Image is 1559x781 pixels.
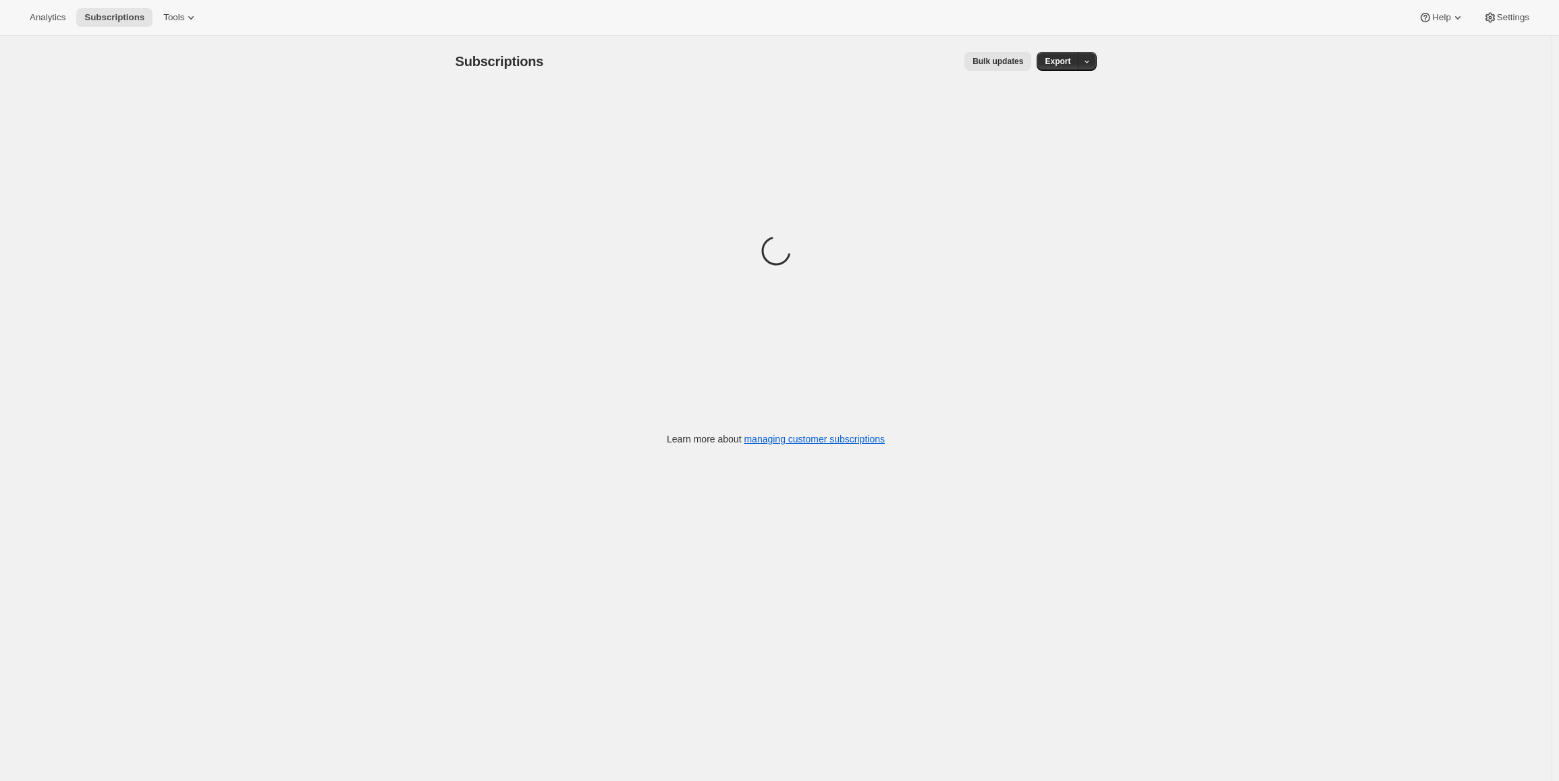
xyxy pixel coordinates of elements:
[1475,8,1537,27] button: Settings
[744,434,885,444] a: managing customer subscriptions
[76,8,153,27] button: Subscriptions
[1411,8,1472,27] button: Help
[155,8,206,27] button: Tools
[1037,52,1078,71] button: Export
[84,12,144,23] span: Subscriptions
[22,8,74,27] button: Analytics
[973,56,1023,67] span: Bulk updates
[30,12,65,23] span: Analytics
[1432,12,1450,23] span: Help
[1045,56,1070,67] span: Export
[1497,12,1529,23] span: Settings
[456,54,544,69] span: Subscriptions
[163,12,184,23] span: Tools
[964,52,1031,71] button: Bulk updates
[667,432,885,446] p: Learn more about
